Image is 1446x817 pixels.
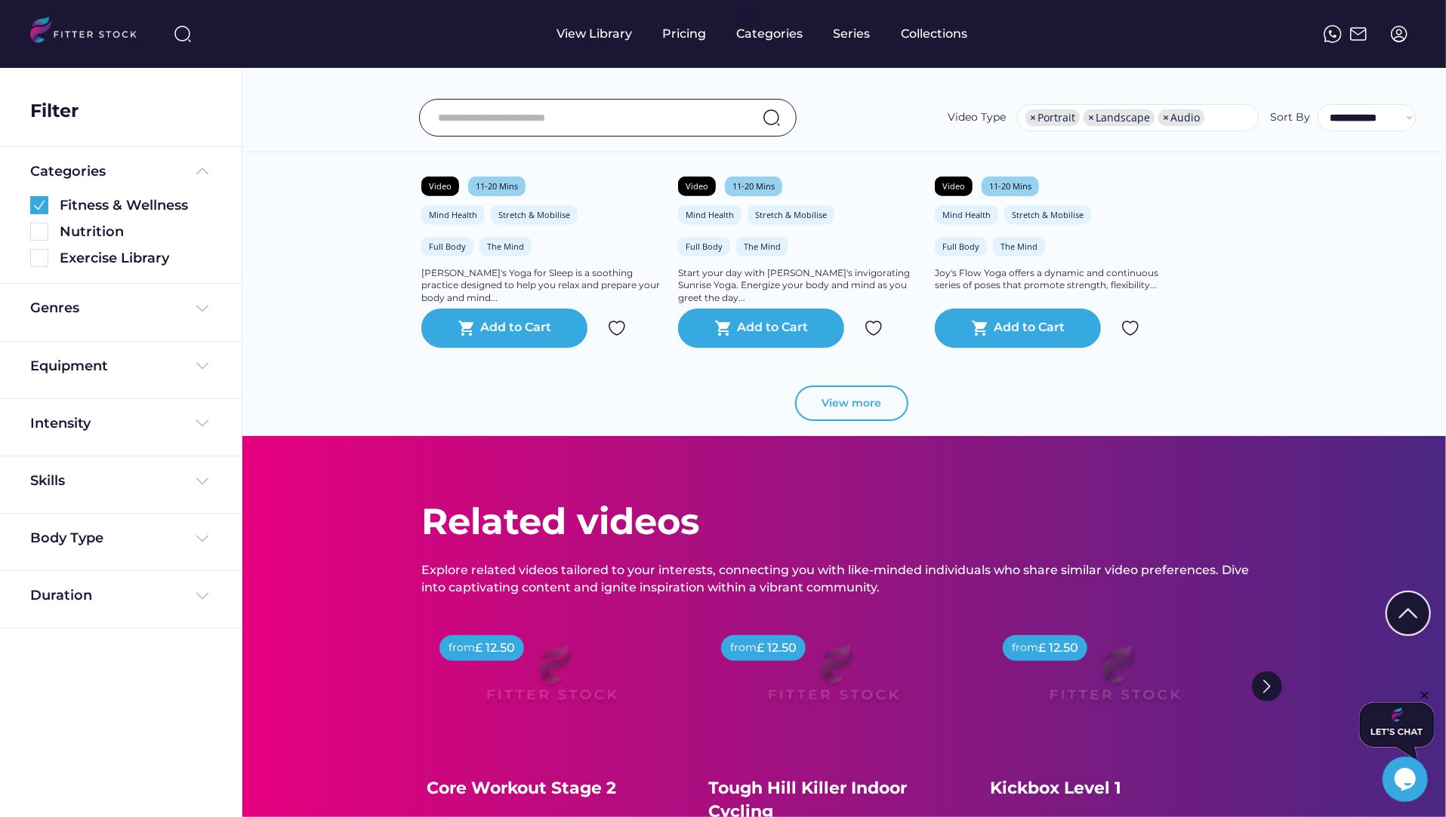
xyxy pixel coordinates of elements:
[990,777,1239,800] div: Kickbox Level 1
[738,319,809,337] div: Add to Cart
[429,241,466,252] div: Full Body
[737,26,803,42] div: Categories
[429,209,477,220] div: Mind Health
[755,209,827,220] div: Stretch & Mobilise
[30,414,91,433] div: Intensity
[1349,25,1367,43] img: Frame%2051.svg
[30,299,79,318] div: Genres
[481,319,552,337] div: Add to Cart
[30,471,68,490] div: Skills
[455,626,648,735] img: Frame%2079%20%281%29.svg
[714,319,732,337] button: shopping_cart
[663,26,707,42] div: Pricing
[193,299,211,318] img: Frame%20%284%29.svg
[30,196,48,214] img: Group%201000002360.svg
[458,319,476,337] button: shopping_cart
[429,180,452,192] div: Video
[30,17,150,48] img: LOGO.svg
[30,529,103,548] div: Body Type
[1359,689,1435,758] iframe: chat widget
[487,241,524,252] div: The Mind
[686,209,734,220] div: Mind Health
[193,357,211,375] img: Frame%20%284%29.svg
[608,319,626,337] img: Group%201000002324.svg
[994,319,1065,337] div: Add to Cart
[193,414,211,432] img: Frame%20%284%29.svg
[30,357,108,376] div: Equipment
[1012,640,1038,656] div: from
[193,587,211,605] img: Frame%20%284%29.svg
[1163,112,1169,123] span: ×
[30,586,92,605] div: Duration
[942,241,979,252] div: Full Body
[30,162,106,181] div: Categories
[935,267,1176,293] div: Joy's Flow Yoga offers a dynamic and continuous series of poses that promote strength, flexibilit...
[1121,319,1139,337] img: Group%201000002324.svg
[942,209,991,220] div: Mind Health
[1324,25,1342,43] img: meteor-icons_whatsapp%20%281%29.svg
[60,249,211,268] div: Exercise Library
[30,223,48,241] img: Rectangle%205126.svg
[1084,109,1155,126] li: Landscape
[1270,110,1310,125] div: Sort By
[744,241,781,252] div: The Mind
[732,180,775,192] div: 11-20 Mins
[1252,671,1282,702] img: Group%201000002322%20%281%29.svg
[865,319,883,337] img: Group%201000002324.svg
[686,180,708,192] div: Video
[193,162,211,180] img: Frame%20%285%29.svg
[421,562,1267,596] div: Explore related videos tailored to your interests, connecting you with like-minded individuals wh...
[948,110,1006,125] div: Video Type
[1025,109,1080,126] li: Portrait
[686,241,723,252] div: Full Body
[902,26,968,42] div: Collections
[1018,626,1211,735] img: Frame%2079%20%281%29.svg
[498,209,570,220] div: Stretch & Mobilise
[193,472,211,490] img: Frame%20%284%29.svg
[737,8,757,23] div: fvck
[60,223,211,241] div: Nutrition
[1088,112,1094,123] span: ×
[1012,209,1084,220] div: Stretch & Mobilise
[427,777,676,800] div: Core Workout Stage 2
[1390,25,1408,43] img: profile-circle.svg
[30,98,79,124] div: Filter
[193,530,211,548] img: Frame%20%284%29.svg
[1000,241,1037,252] div: The Mind
[476,180,518,192] div: 11-20 Mins
[421,496,699,547] div: Related videos
[763,109,781,127] img: search-normal.svg
[989,180,1031,192] div: 11-20 Mins
[971,319,989,337] button: shopping_cart
[1158,109,1204,126] li: Audio
[795,385,908,422] button: View more
[449,640,475,656] div: from
[834,26,871,42] div: Series
[30,249,48,267] img: Rectangle%205126.svg
[60,196,211,215] div: Fitness & Wellness
[421,267,663,305] div: [PERSON_NAME]'s Yoga for Sleep is a soothing practice designed to help you relax and prepare your...
[1383,757,1431,802] iframe: chat widget
[942,180,965,192] div: Video
[1030,112,1036,123] span: ×
[174,25,192,43] img: search-normal%203.svg
[1387,592,1429,634] img: Group%201000002322%20%281%29.svg
[557,26,633,42] div: View Library
[678,267,920,305] div: Start your day with [PERSON_NAME]'s invigorating Sunrise Yoga. Energize your body and mind as you...
[736,626,930,735] img: Frame%2079%20%281%29.svg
